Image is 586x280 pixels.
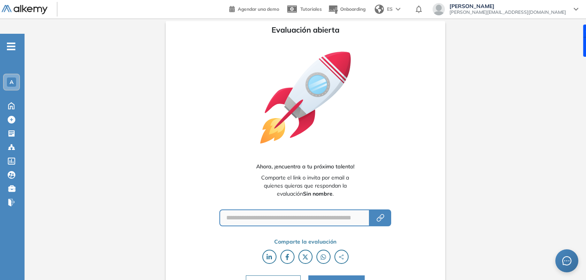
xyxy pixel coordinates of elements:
[2,5,48,15] img: Logo
[10,79,13,85] span: A
[449,3,566,9] span: [PERSON_NAME]
[238,6,279,12] span: Agendar una demo
[300,6,322,12] span: Tutoriales
[340,6,365,12] span: Onboarding
[229,4,279,13] a: Agendar una demo
[328,1,365,18] button: Onboarding
[256,163,354,171] span: Ahora, ¡encuentra a tu próximo talento!
[562,256,571,265] span: message
[387,6,393,13] span: ES
[375,5,384,14] img: world
[449,9,566,15] span: [PERSON_NAME][EMAIL_ADDRESS][DOMAIN_NAME]
[396,8,400,11] img: arrow
[7,46,15,47] i: -
[303,190,333,197] b: Sin nombre
[251,174,359,198] span: Comparte el link o invita por email a quienes quieras que respondan la evaluación .
[274,238,336,246] span: Comparte la evaluación
[272,24,339,36] span: Evaluación abierta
